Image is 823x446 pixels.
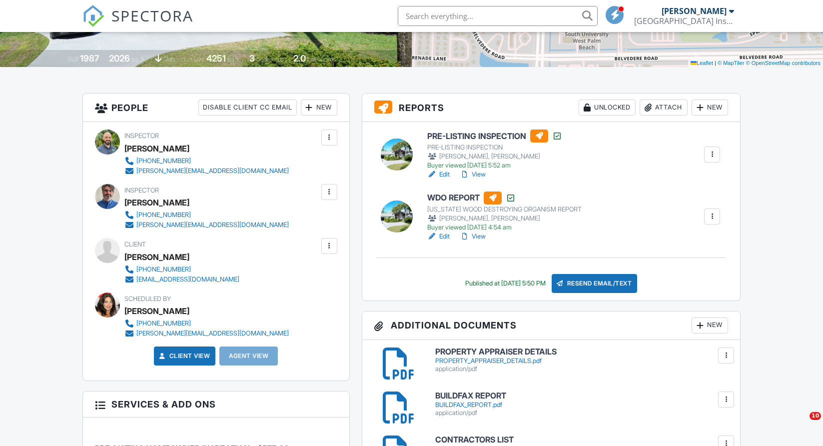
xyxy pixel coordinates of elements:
span: | [715,60,716,66]
div: Resend Email/Text [552,274,638,293]
div: [PERSON_NAME] [124,141,189,156]
div: [PERSON_NAME], [PERSON_NAME] [427,151,562,161]
span: Lot Size [184,55,205,63]
div: Disable Client CC Email [198,99,297,115]
a: View [460,231,486,241]
h6: CONTRACTORS LIST [435,435,728,444]
a: [PHONE_NUMBER] [124,264,239,274]
a: Leaflet [691,60,713,66]
div: Buyer viewed [DATE] 4:54 am [427,223,582,231]
div: application/pdf [435,365,728,373]
h6: PROPERTY APPRAISER DETAILS [435,347,728,356]
span: 10 [810,412,821,420]
span: Inspector [124,132,159,139]
h6: WDO REPORT [427,191,582,204]
a: [PERSON_NAME][EMAIL_ADDRESS][DOMAIN_NAME] [124,328,289,338]
a: [PERSON_NAME][EMAIL_ADDRESS][DOMAIN_NAME] [124,220,289,230]
div: Buyer viewed [DATE] 5:52 am [427,161,562,169]
h6: BUILDFAX REPORT [435,391,728,400]
div: 5th Avenue Building Inspections, Inc. [634,16,734,26]
div: [PERSON_NAME] [124,249,189,264]
a: Edit [427,169,450,179]
div: [PHONE_NUMBER] [136,157,191,165]
div: 2026 [109,53,130,63]
div: New [692,317,728,333]
div: [EMAIL_ADDRESS][DOMAIN_NAME] [136,275,239,283]
span: slab [163,55,174,63]
div: 2.0 [293,53,306,63]
div: [PHONE_NUMBER] [136,211,191,219]
a: © OpenStreetMap contributors [746,60,821,66]
div: [PERSON_NAME] [662,6,727,16]
div: 1987 [80,53,99,63]
a: [EMAIL_ADDRESS][DOMAIN_NAME] [124,274,239,284]
div: 4251 [206,53,226,63]
iframe: Intercom live chat [789,412,813,436]
div: [PERSON_NAME][EMAIL_ADDRESS][DOMAIN_NAME] [136,329,289,337]
div: Attach [640,99,688,115]
div: [PHONE_NUMBER] [136,319,191,327]
div: [PERSON_NAME][EMAIL_ADDRESS][DOMAIN_NAME] [136,167,289,175]
div: [PERSON_NAME], [PERSON_NAME] [427,213,582,223]
a: [PHONE_NUMBER] [124,156,289,166]
div: [PERSON_NAME][EMAIL_ADDRESS][DOMAIN_NAME] [136,221,289,229]
span: Built [67,55,78,63]
h3: Services & Add ons [83,391,349,417]
span: sq. ft. [131,55,145,63]
div: New [301,99,337,115]
a: SPECTORA [82,13,193,34]
a: WDO REPORT [US_STATE] WOOD DESTROYING ORGANISM REPORT [PERSON_NAME], [PERSON_NAME] Buyer viewed [... [427,191,582,231]
div: [US_STATE] WOOD DESTROYING ORGANISM REPORT [427,205,582,213]
div: BUILDFAX_REPORT.pdf [435,401,728,409]
span: bedrooms [256,55,284,63]
a: [PERSON_NAME][EMAIL_ADDRESS][DOMAIN_NAME] [124,166,289,176]
div: application/pdf [435,409,728,417]
div: PROPERTY_APPRAISER_DETAILS.pdf [435,357,728,365]
div: [PERSON_NAME] [124,195,189,210]
span: SPECTORA [111,5,193,26]
div: PRE-LISTING INSPECTION [427,143,562,151]
a: View [460,169,486,179]
span: Client [124,240,146,248]
h6: PRE-LISTING INSPECTION [427,129,562,142]
a: PRE-LISTING INSPECTION PRE-LISTING INSPECTION [PERSON_NAME], [PERSON_NAME] Buyer viewed [DATE] 5:... [427,129,562,169]
a: [PHONE_NUMBER] [124,210,289,220]
a: PROPERTY APPRAISER DETAILS PROPERTY_APPRAISER_DETAILS.pdf application/pdf [435,347,728,373]
div: [PERSON_NAME] [124,303,189,318]
a: BUILDFAX REPORT BUILDFAX_REPORT.pdf application/pdf [435,391,728,417]
span: Scheduled By [124,295,171,302]
div: New [692,99,728,115]
a: © MapTiler [718,60,745,66]
h3: Additional Documents [362,311,741,340]
div: Unlocked [579,99,636,115]
h3: People [83,93,349,122]
div: Published at [DATE] 5:50 PM [465,279,546,287]
img: The Best Home Inspection Software - Spectora [82,5,104,27]
a: Client View [157,351,210,361]
div: [PHONE_NUMBER] [136,265,191,273]
input: Search everything... [398,6,598,26]
a: Edit [427,231,450,241]
a: [PHONE_NUMBER] [124,318,289,328]
span: bathrooms [307,55,336,63]
span: sq.ft. [227,55,240,63]
div: 3 [249,53,255,63]
span: Inspector [124,186,159,194]
h3: Reports [362,93,741,122]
